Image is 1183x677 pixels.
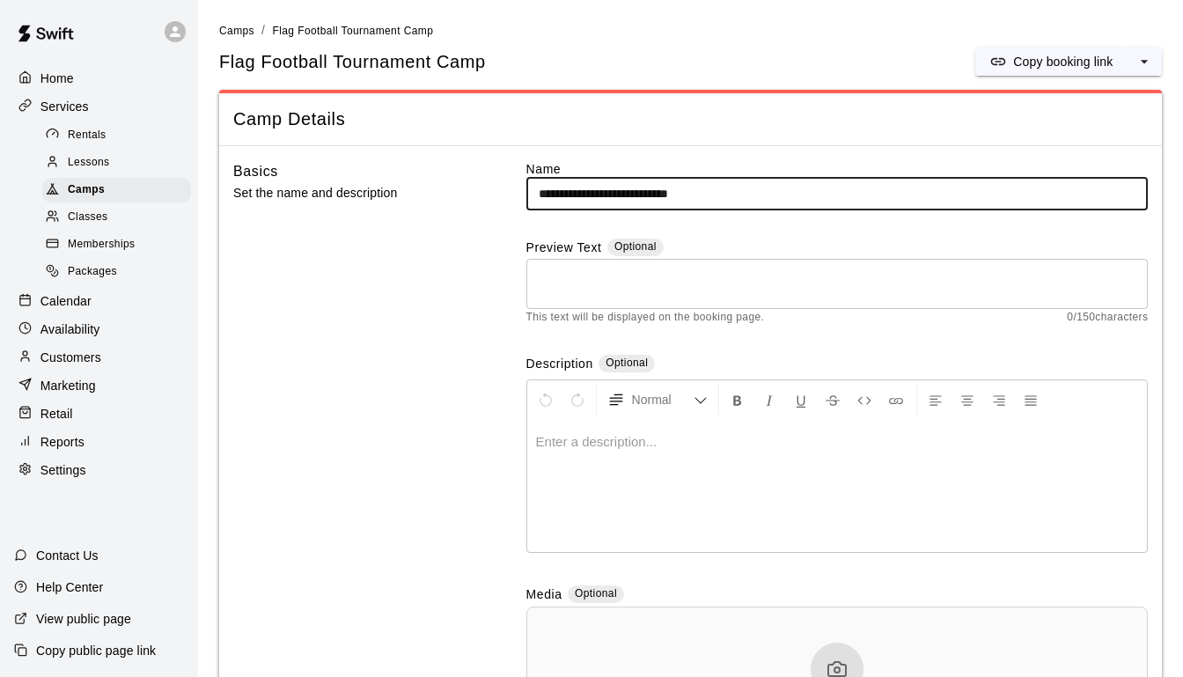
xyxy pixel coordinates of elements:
[14,65,184,92] a: Home
[219,23,254,37] a: Camps
[40,320,100,338] p: Availability
[526,239,602,259] label: Preview Text
[36,547,99,564] p: Contact Us
[68,236,135,254] span: Memberships
[40,349,101,366] p: Customers
[36,578,103,596] p: Help Center
[1127,48,1162,76] button: select merge strategy
[526,585,562,606] label: Media
[42,260,191,284] div: Packages
[68,127,107,144] span: Rentals
[42,259,198,286] a: Packages
[219,50,486,74] h5: Flag Football Tournament Camp
[219,25,254,37] span: Camps
[233,107,1148,131] span: Camp Details
[68,154,110,172] span: Lessons
[14,288,184,314] a: Calendar
[1013,53,1113,70] p: Copy booking link
[36,610,131,628] p: View public page
[881,384,911,416] button: Insert Link
[575,587,617,600] span: Optional
[42,232,198,259] a: Memberships
[526,355,593,375] label: Description
[606,357,648,369] span: Optional
[261,21,265,40] li: /
[42,151,191,175] div: Lessons
[233,160,278,183] h6: Basics
[952,384,982,416] button: Center Align
[614,240,657,253] span: Optional
[68,263,117,281] span: Packages
[42,232,191,257] div: Memberships
[632,391,694,408] span: Normal
[42,178,191,202] div: Camps
[14,429,184,455] a: Reports
[921,384,951,416] button: Left Align
[14,401,184,427] a: Retail
[42,204,198,232] a: Classes
[754,384,784,416] button: Format Italics
[562,384,592,416] button: Redo
[42,121,198,149] a: Rentals
[600,384,715,416] button: Formatting Options
[14,457,184,483] a: Settings
[40,377,96,394] p: Marketing
[1016,384,1046,416] button: Justify Align
[849,384,879,416] button: Insert Code
[14,372,184,399] a: Marketing
[1067,309,1148,327] span: 0 / 150 characters
[40,70,74,87] p: Home
[14,316,184,342] a: Availability
[531,384,561,416] button: Undo
[40,405,73,423] p: Retail
[42,123,191,148] div: Rentals
[526,160,1149,178] label: Name
[40,98,89,115] p: Services
[975,48,1127,76] button: Copy booking link
[42,177,198,204] a: Camps
[40,292,92,310] p: Calendar
[68,209,107,226] span: Classes
[42,205,191,230] div: Classes
[68,181,105,199] span: Camps
[42,149,198,176] a: Lessons
[272,25,433,37] span: Flag Football Tournament Camp
[975,48,1162,76] div: split button
[14,344,184,371] a: Customers
[818,384,848,416] button: Format Strikethrough
[723,384,753,416] button: Format Bold
[40,461,86,479] p: Settings
[36,642,156,659] p: Copy public page link
[219,21,1162,40] nav: breadcrumb
[786,384,816,416] button: Format Underline
[14,93,184,120] a: Services
[984,384,1014,416] button: Right Align
[526,309,765,327] span: This text will be displayed on the booking page.
[233,182,471,204] p: Set the name and description
[40,433,84,451] p: Reports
